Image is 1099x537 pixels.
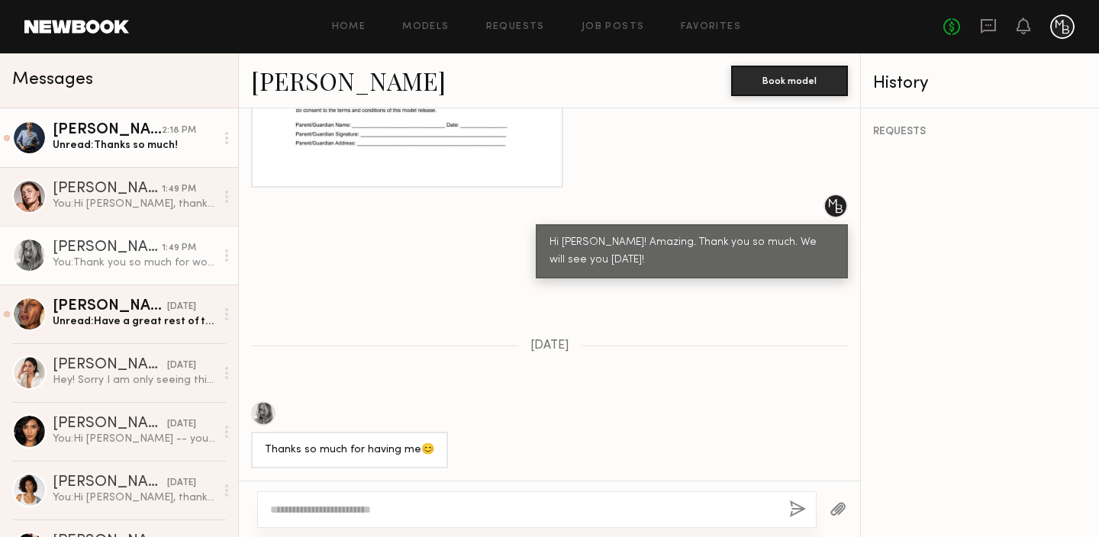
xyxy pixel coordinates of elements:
[167,300,196,314] div: [DATE]
[530,339,569,352] span: [DATE]
[53,475,167,490] div: [PERSON_NAME]
[681,22,741,32] a: Favorites
[12,71,93,88] span: Messages
[167,476,196,490] div: [DATE]
[402,22,449,32] a: Models
[53,138,215,153] div: Unread: Thanks so much!
[53,358,167,373] div: [PERSON_NAME]
[53,432,215,446] div: You: Hi [PERSON_NAME] -- you can send a self-tape to [PERSON_NAME][EMAIL_ADDRESS][DOMAIN_NAME].
[53,416,167,432] div: [PERSON_NAME]
[53,197,215,211] div: You: Hi [PERSON_NAME], thank you so much for working with us! It was such a pleasure!
[251,64,446,97] a: [PERSON_NAME]
[53,182,162,197] div: [PERSON_NAME]
[582,22,645,32] a: Job Posts
[486,22,545,32] a: Requests
[53,490,215,505] div: You: Hi [PERSON_NAME], thank you for the update. We will send the tape over to our casting team a...
[873,75,1087,92] div: History
[265,442,434,459] div: Thanks so much for having me😊
[332,22,366,32] a: Home
[53,299,167,314] div: [PERSON_NAME]
[162,182,196,197] div: 1:49 PM
[167,359,196,373] div: [DATE]
[162,241,196,256] div: 1:49 PM
[549,234,834,269] div: Hi [PERSON_NAME]! Amazing. Thank you so much. We will see you [DATE]!
[53,314,215,329] div: Unread: Have a great rest of the week :). Talk soon!
[731,73,848,86] a: Book model
[873,127,1087,137] div: REQUESTS
[53,373,215,387] div: Hey! Sorry I am only seeing this now. I am definitely interested. Is the shoot a few days?
[162,124,196,138] div: 2:18 PM
[53,240,162,256] div: [PERSON_NAME]
[53,123,162,138] div: [PERSON_NAME]
[167,417,196,432] div: [DATE]
[731,66,848,96] button: Book model
[53,256,215,270] div: You: Thank you so much for working with us. It was such a pleasure!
